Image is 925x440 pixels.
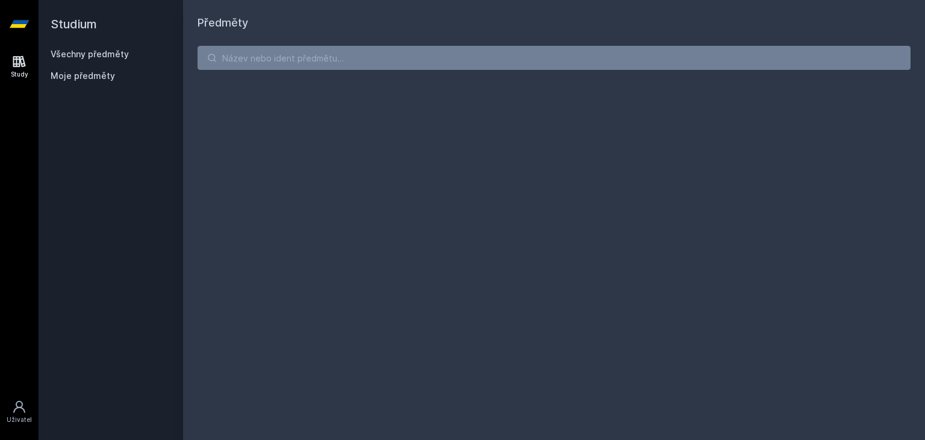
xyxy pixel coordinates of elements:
[2,48,36,85] a: Study
[51,49,129,59] a: Všechny předměty
[198,46,911,70] input: Název nebo ident předmětu…
[198,14,911,31] h1: Předměty
[2,394,36,430] a: Uživatel
[51,70,115,82] span: Moje předměty
[11,70,28,79] div: Study
[7,415,32,424] div: Uživatel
